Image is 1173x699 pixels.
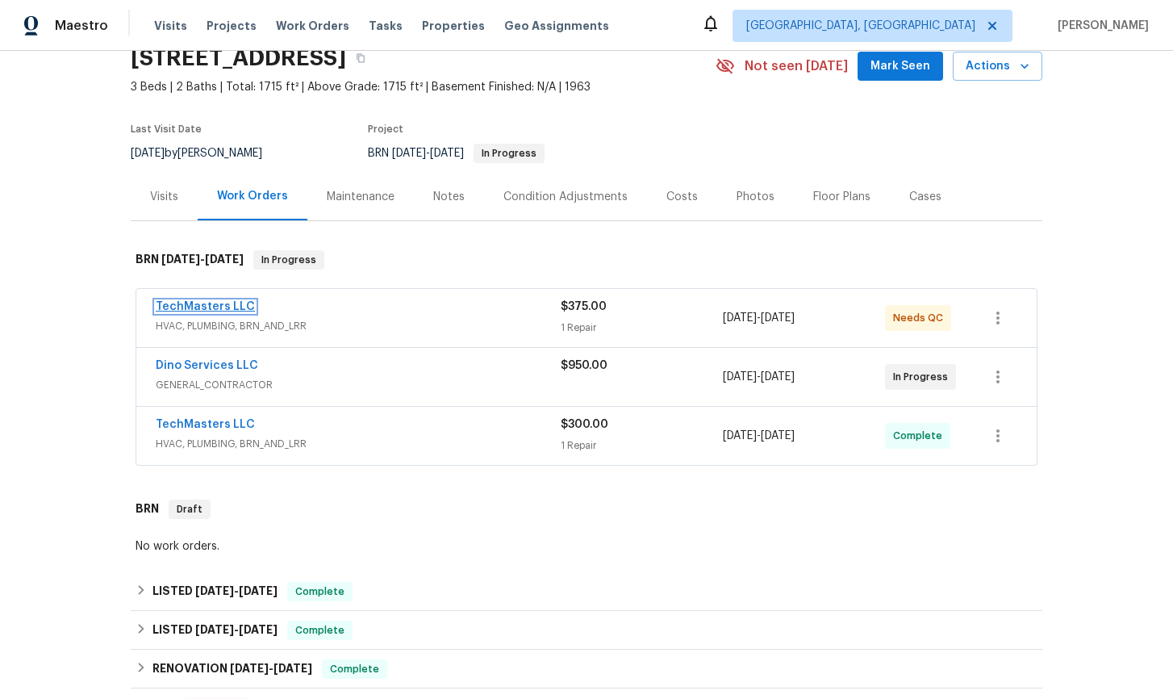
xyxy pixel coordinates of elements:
[761,371,795,383] span: [DATE]
[170,501,209,517] span: Draft
[131,234,1042,286] div: BRN [DATE]-[DATE]In Progress
[433,189,465,205] div: Notes
[368,124,403,134] span: Project
[324,661,386,677] span: Complete
[131,572,1042,611] div: LISTED [DATE]-[DATE]Complete
[131,483,1042,535] div: BRN Draft
[666,189,698,205] div: Costs
[561,320,723,336] div: 1 Repair
[561,437,723,454] div: 1 Repair
[893,369,954,385] span: In Progress
[723,369,795,385] span: -
[475,149,543,158] span: In Progress
[870,57,930,77] span: Mark Seen
[273,663,312,674] span: [DATE]
[723,430,757,442] span: [DATE]
[156,360,258,371] a: Dino Services LLC
[150,189,178,205] div: Visits
[136,538,1037,555] div: No work orders.
[723,310,795,326] span: -
[745,58,848,74] span: Not seen [DATE]
[152,582,278,601] h6: LISTED
[761,312,795,324] span: [DATE]
[217,188,288,204] div: Work Orders
[156,301,255,312] a: TechMasters LLC
[422,18,485,34] span: Properties
[909,189,941,205] div: Cases
[131,148,165,159] span: [DATE]
[131,650,1042,689] div: RENOVATION [DATE]-[DATE]Complete
[723,312,757,324] span: [DATE]
[152,659,312,679] h6: RENOVATION
[430,148,464,159] span: [DATE]
[154,18,187,34] span: Visits
[561,301,607,312] span: $375.00
[761,430,795,442] span: [DATE]
[239,624,278,635] span: [DATE]
[195,585,278,596] span: -
[152,621,278,640] h6: LISTED
[561,360,607,371] span: $950.00
[346,44,375,73] button: Copy Address
[893,310,950,326] span: Needs QC
[195,624,234,635] span: [DATE]
[131,144,282,163] div: by [PERSON_NAME]
[136,250,244,270] h6: BRN
[161,253,244,265] span: -
[131,611,1042,650] div: LISTED [DATE]-[DATE]Complete
[136,500,159,519] h6: BRN
[156,377,561,393] span: GENERAL_CONTRACTOR
[858,52,943,82] button: Mark Seen
[289,584,351,600] span: Complete
[746,18,975,34] span: [GEOGRAPHIC_DATA], [GEOGRAPHIC_DATA]
[156,436,561,452] span: HVAC, PLUMBING, BRN_AND_LRR
[737,189,774,205] div: Photos
[156,318,561,334] span: HVAC, PLUMBING, BRN_AND_LRR
[131,124,202,134] span: Last Visit Date
[239,585,278,596] span: [DATE]
[1051,18,1149,34] span: [PERSON_NAME]
[131,50,346,66] h2: [STREET_ADDRESS]
[953,52,1042,82] button: Actions
[195,624,278,635] span: -
[327,189,394,205] div: Maintenance
[392,148,464,159] span: -
[156,419,255,430] a: TechMasters LLC
[55,18,108,34] span: Maestro
[207,18,257,34] span: Projects
[893,428,949,444] span: Complete
[392,148,426,159] span: [DATE]
[230,663,312,674] span: -
[966,57,1029,77] span: Actions
[230,663,269,674] span: [DATE]
[504,18,609,34] span: Geo Assignments
[561,419,608,430] span: $300.00
[723,428,795,444] span: -
[723,371,757,383] span: [DATE]
[503,189,628,205] div: Condition Adjustments
[205,253,244,265] span: [DATE]
[255,252,323,268] span: In Progress
[161,253,200,265] span: [DATE]
[195,585,234,596] span: [DATE]
[813,189,870,205] div: Floor Plans
[131,79,716,95] span: 3 Beds | 2 Baths | Total: 1715 ft² | Above Grade: 1715 ft² | Basement Finished: N/A | 1963
[369,20,403,31] span: Tasks
[368,148,545,159] span: BRN
[276,18,349,34] span: Work Orders
[289,622,351,638] span: Complete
